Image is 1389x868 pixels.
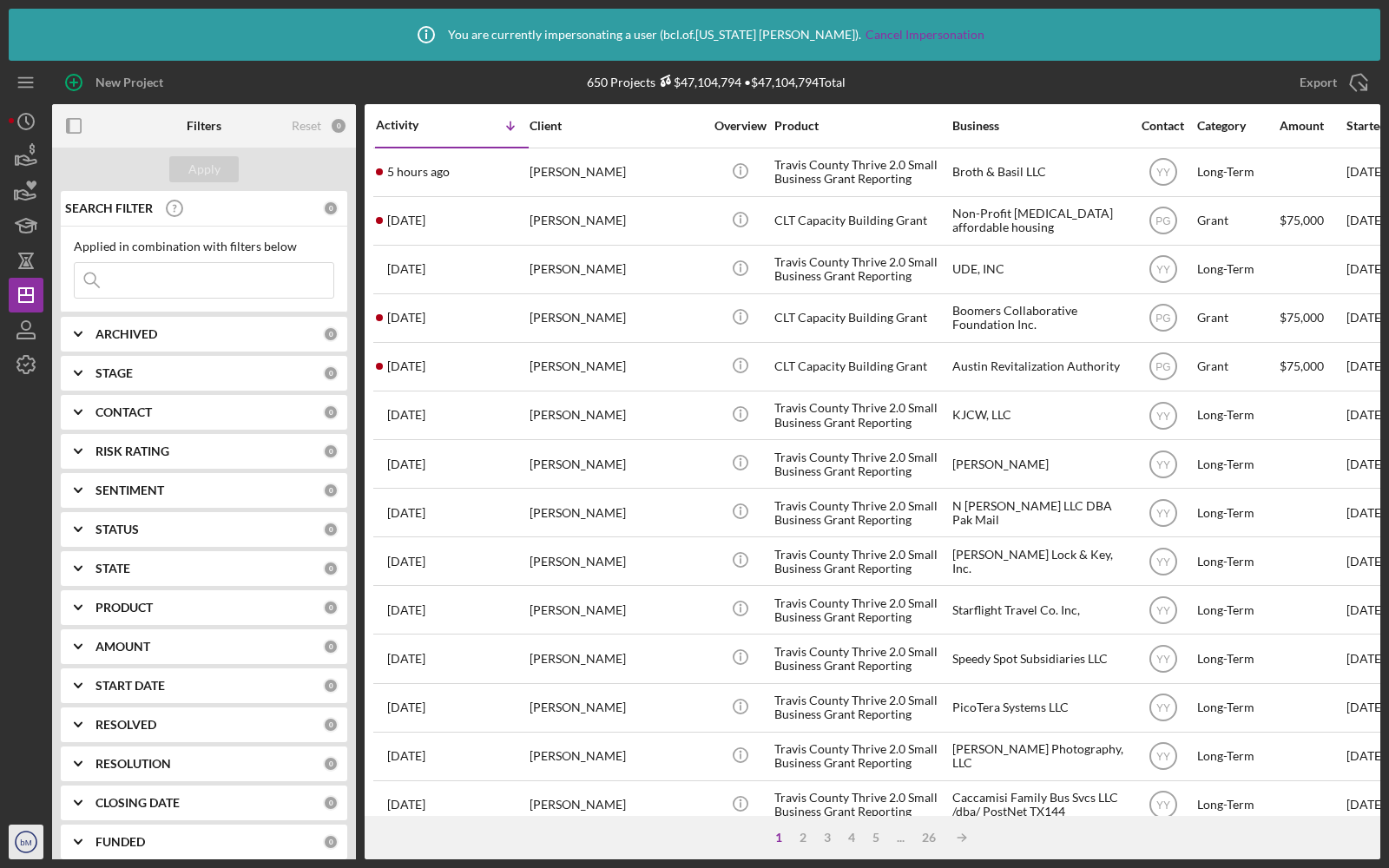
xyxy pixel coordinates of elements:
div: Long-Term [1197,587,1278,633]
div: New Project [95,65,163,100]
div: [PERSON_NAME] [952,441,1126,487]
text: YY [1155,702,1169,714]
div: Travis County Thrive 2.0 Small Business Grant Reporting [774,247,948,293]
b: STATUS [95,523,139,536]
time: 2025-09-17 22:50 [387,603,425,617]
div: 0 [323,639,339,654]
div: Grant [1197,198,1278,244]
time: 2025-09-17 19:26 [387,749,425,763]
b: RESOLVED [95,718,156,732]
button: Export [1282,65,1380,100]
div: PicoTera Systems LLC [952,685,1126,731]
div: N [PERSON_NAME] LLC DBA Pak Mail [952,490,1126,536]
b: STATE [95,562,130,575]
time: 2025-09-19 20:58 [387,359,425,373]
div: You are currently impersonating a user ( bcl.of.[US_STATE] [PERSON_NAME] ). [405,13,984,56]
b: STAGE [95,366,133,380]
div: Long-Term [1197,441,1278,487]
b: ARCHIVED [95,327,157,341]
time: 2025-09-17 20:25 [387,700,425,714]
b: SEARCH FILTER [65,201,153,215]
div: 0 [323,522,339,537]
div: 3 [815,831,839,845]
div: Reset [292,119,321,133]
div: Grant [1197,344,1278,390]
div: Product [774,119,948,133]
div: Long-Term [1197,247,1278,293]
span: $75,000 [1280,213,1324,227]
div: 1 [767,831,791,845]
div: Long-Term [1197,782,1278,828]
text: PG [1155,215,1170,227]
div: Starflight Travel Co. Inc, [952,587,1126,633]
b: PRODUCT [95,601,153,615]
div: 0 [323,326,339,342]
div: Travis County Thrive 2.0 Small Business Grant Reporting [774,538,948,584]
div: Long-Term [1197,733,1278,779]
time: 2025-09-20 16:09 [387,311,425,325]
text: YY [1155,751,1169,763]
div: [PERSON_NAME] [530,733,703,779]
div: Long-Term [1197,490,1278,536]
time: 2025-09-23 17:12 [387,214,425,227]
div: Austin Revitalization Authority [952,344,1126,390]
text: YY [1155,654,1169,666]
div: Client [530,119,703,133]
div: Travis County Thrive 2.0 Small Business Grant Reporting [774,392,948,438]
div: [PERSON_NAME] [530,587,703,633]
div: 0 [323,795,339,811]
div: [PERSON_NAME] [530,490,703,536]
div: [PERSON_NAME] [530,538,703,584]
div: Travis County Thrive 2.0 Small Business Grant Reporting [774,587,948,633]
text: YY [1155,264,1169,276]
div: Travis County Thrive 2.0 Small Business Grant Reporting [774,635,948,681]
div: Business [952,119,1126,133]
div: [PERSON_NAME] [530,782,703,828]
text: YY [1155,458,1169,470]
text: YY [1155,167,1169,179]
text: YY [1155,556,1169,568]
b: Filters [187,119,221,133]
text: PG [1155,361,1170,373]
span: $75,000 [1280,358,1324,373]
button: Apply [169,156,239,182]
div: Travis County Thrive 2.0 Small Business Grant Reporting [774,733,948,779]
div: Apply [188,156,221,182]
div: Long-Term [1197,685,1278,731]
div: Long-Term [1197,635,1278,681]
div: [PERSON_NAME] [530,295,703,341]
b: AMOUNT [95,640,150,654]
div: Long-Term [1197,392,1278,438]
div: [PERSON_NAME] [530,247,703,293]
div: 0 [323,365,339,381]
div: 0 [323,201,339,216]
div: Overview [708,119,773,133]
time: 2025-09-18 19:07 [387,408,425,422]
div: 0 [323,600,339,615]
div: Applied in combination with filters below [74,240,334,253]
b: CLOSING DATE [95,796,180,810]
time: 2025-09-18 12:24 [387,555,425,569]
div: Broth & Basil LLC [952,149,1126,195]
div: 0 [323,834,339,850]
div: $47,104,794 [655,75,741,89]
div: Speedy Spot Subsidiaries LLC [952,635,1126,681]
div: ... [888,831,913,845]
div: 0 [323,444,339,459]
div: Travis County Thrive 2.0 Small Business Grant Reporting [774,490,948,536]
div: 0 [323,483,339,498]
time: 2025-09-17 19:21 [387,798,425,812]
div: 26 [913,831,945,845]
div: Grant [1197,295,1278,341]
div: CLT Capacity Building Grant [774,344,948,390]
div: 0 [330,117,347,135]
button: bM [9,825,43,859]
div: [PERSON_NAME] [530,441,703,487]
div: [PERSON_NAME] [530,392,703,438]
div: 5 [864,831,888,845]
a: Cancel Impersonation [866,28,984,42]
div: Export [1300,65,1337,100]
div: [PERSON_NAME] Photography, LLC [952,733,1126,779]
b: RISK RATING [95,444,169,458]
div: [PERSON_NAME] [530,685,703,731]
